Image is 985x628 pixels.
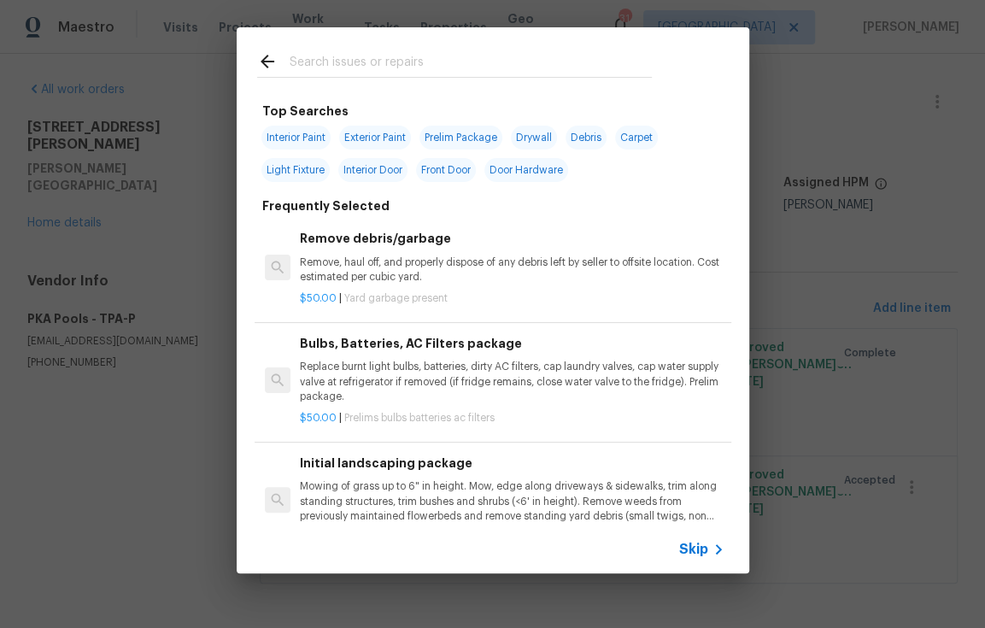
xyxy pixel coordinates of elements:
[262,197,390,215] h6: Frequently Selected
[261,158,330,182] span: Light Fixture
[344,293,448,303] span: Yard garbage present
[300,255,724,285] p: Remove, haul off, and properly dispose of any debris left by seller to offsite location. Cost est...
[290,51,652,77] input: Search issues or repairs
[344,413,495,423] span: Prelims bulbs batteries ac filters
[416,158,476,182] span: Front Door
[300,291,724,306] p: |
[511,126,557,150] span: Drywall
[338,158,407,182] span: Interior Door
[300,411,724,426] p: |
[679,541,708,558] span: Skip
[300,454,724,472] h6: Initial landscaping package
[300,360,724,403] p: Replace burnt light bulbs, batteries, dirty AC filters, cap laundry valves, cap water supply valv...
[484,158,568,182] span: Door Hardware
[419,126,502,150] span: Prelim Package
[566,126,607,150] span: Debris
[300,479,724,523] p: Mowing of grass up to 6" in height. Mow, edge along driveways & sidewalks, trim along standing st...
[300,413,337,423] span: $50.00
[300,293,337,303] span: $50.00
[339,126,411,150] span: Exterior Paint
[300,334,724,353] h6: Bulbs, Batteries, AC Filters package
[262,102,349,120] h6: Top Searches
[300,229,724,248] h6: Remove debris/garbage
[261,126,331,150] span: Interior Paint
[615,126,658,150] span: Carpet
